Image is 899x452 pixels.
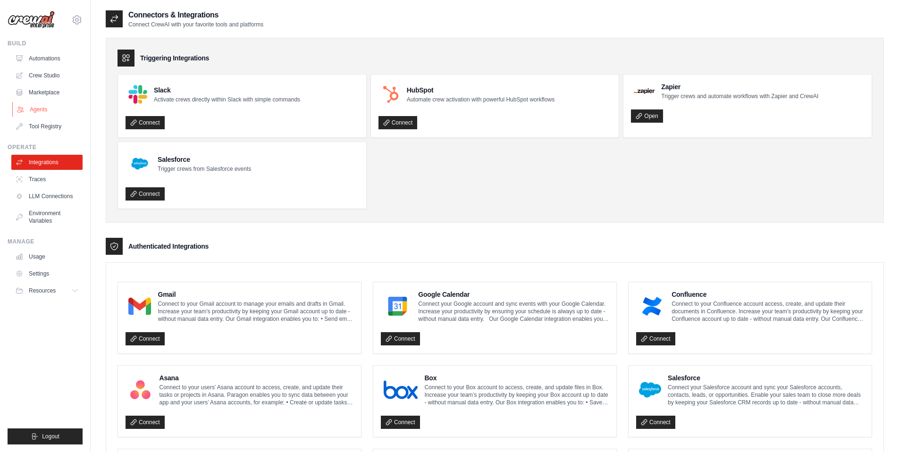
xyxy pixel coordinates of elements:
h4: Salesforce [158,155,251,164]
button: Logout [8,428,83,444]
p: Trigger crews from Salesforce events [158,165,251,173]
a: Tool Registry [11,119,83,134]
p: Activate crews directly within Slack with simple commands [154,96,300,103]
h4: Box [424,373,609,383]
p: Connect to your Gmail account to manage your emails and drafts in Gmail. Increase your team’s pro... [158,300,353,323]
span: Logout [42,433,59,440]
img: Salesforce Logo [639,380,661,399]
div: Operate [8,143,83,151]
h3: Triggering Integrations [140,53,209,63]
a: Connect [636,416,675,429]
h4: Zapier [661,82,818,92]
img: HubSpot Logo [381,85,400,104]
h4: HubSpot [407,85,555,95]
a: Crew Studio [11,68,83,83]
span: Resources [29,287,56,294]
a: Connect [126,187,165,201]
p: Connect to your Box account to access, create, and update files in Box. Increase your team’s prod... [424,384,609,406]
a: Integrations [11,155,83,170]
div: Manage [8,238,83,245]
p: Connect to your Confluence account access, create, and update their documents in Confluence. Incr... [672,300,864,323]
img: Logo [8,11,55,29]
h4: Salesforce [668,373,864,383]
a: Connect [126,416,165,429]
img: Gmail Logo [128,297,151,316]
a: Traces [11,172,83,187]
h2: Connectors & Integrations [128,9,263,21]
h4: Confluence [672,290,864,299]
p: Connect to your users’ Asana account to access, create, and update their tasks or projects in Asa... [159,384,353,406]
h3: Authenticated Integrations [128,242,209,251]
img: Asana Logo [128,380,152,399]
div: Build [8,40,83,47]
img: Confluence Logo [639,297,665,316]
a: Automations [11,51,83,66]
h4: Slack [154,85,300,95]
img: Box Logo [384,380,418,399]
a: Agents [12,102,84,117]
p: Connect CrewAI with your favorite tools and platforms [128,21,263,28]
a: Connect [636,332,675,345]
a: Connect [381,416,420,429]
a: Connect [378,116,418,129]
p: Automate crew activation with powerful HubSpot workflows [407,96,555,103]
h4: Gmail [158,290,353,299]
a: Environment Variables [11,206,83,228]
a: Usage [11,249,83,264]
h4: Google Calendar [418,290,609,299]
p: Connect your Salesforce account and sync your Salesforce accounts, contacts, leads, or opportunit... [668,384,864,406]
img: Zapier Logo [634,88,655,94]
p: Connect your Google account and sync events with your Google Calendar. Increase your productivity... [418,300,609,323]
p: Trigger crews and automate workflows with Zapier and CrewAI [661,92,818,100]
a: Settings [11,266,83,281]
h4: Asana [159,373,353,383]
button: Resources [11,283,83,298]
a: Connect [126,116,165,129]
img: Slack Logo [128,85,147,104]
a: LLM Connections [11,189,83,204]
img: Google Calendar Logo [384,297,412,316]
a: Marketplace [11,85,83,100]
img: Salesforce Logo [128,152,151,175]
a: Connect [126,332,165,345]
a: Open [631,109,663,123]
a: Connect [381,332,420,345]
